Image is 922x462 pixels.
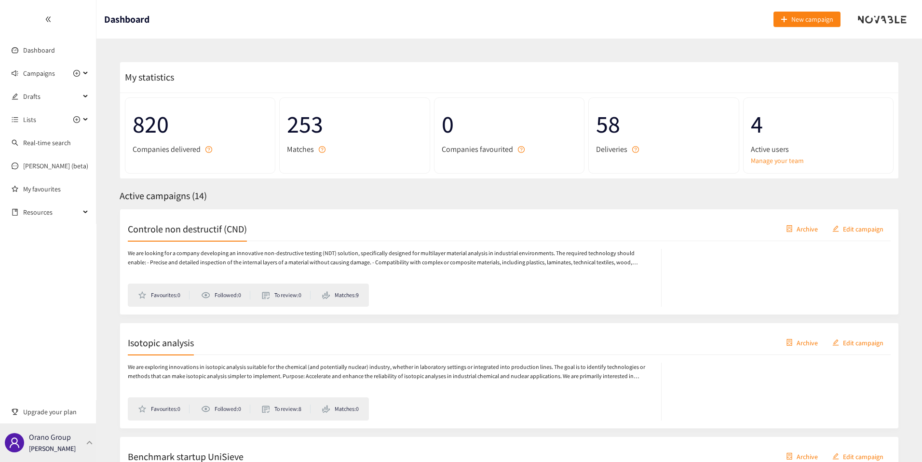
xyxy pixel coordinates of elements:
a: Isotopic analysiscontainerArchiveeditEdit campaignWe are exploring innovations in isotopic analys... [120,323,899,429]
a: Dashboard [23,46,55,54]
span: plus-circle [73,116,80,123]
span: Deliveries [596,143,627,155]
a: Manage your team [751,155,886,166]
span: Upgrade your plan [23,402,89,421]
span: edit [832,453,839,461]
span: sound [12,70,18,77]
span: question-circle [518,146,525,153]
button: containerArchive [779,335,825,350]
a: My favourites [23,179,89,199]
span: Companies favourited [442,143,513,155]
span: 4 [751,105,886,143]
iframe: Chat Widget [874,416,922,462]
li: Matches: 0 [322,405,359,413]
span: Archive [797,223,818,234]
span: double-left [45,16,52,23]
span: trophy [12,408,18,415]
button: containerArchive [779,221,825,236]
span: Matches [287,143,314,155]
li: Followed: 0 [201,291,250,299]
span: My statistics [120,71,174,83]
a: [PERSON_NAME] (beta) [23,162,88,170]
span: container [786,453,793,461]
span: Active users [751,143,789,155]
span: question-circle [205,146,212,153]
span: Drafts [23,87,80,106]
span: Edit campaign [843,223,883,234]
span: edit [832,225,839,233]
p: [PERSON_NAME] [29,443,76,454]
span: unordered-list [12,116,18,123]
li: Followed: 0 [201,405,250,413]
span: question-circle [632,146,639,153]
span: book [12,209,18,216]
span: container [786,225,793,233]
li: Matches: 9 [322,291,359,299]
p: We are exploring innovations in isotopic analysis suitable for the chemical (and potentially nucl... [128,363,651,381]
span: Archive [797,451,818,462]
li: To review: 8 [262,405,311,413]
span: Companies delivered [133,143,201,155]
span: Edit campaign [843,451,883,462]
span: 58 [596,105,731,143]
a: Real-time search [23,138,71,147]
li: To review: 0 [262,291,311,299]
span: New campaign [791,14,833,25]
span: 0 [442,105,577,143]
span: 253 [287,105,422,143]
span: Lists [23,110,36,129]
span: user [9,437,20,448]
span: edit [832,339,839,347]
span: Active campaigns ( 14 ) [120,190,207,202]
div: Widget de chat [874,416,922,462]
button: editEdit campaign [825,335,891,350]
li: Favourites: 0 [138,405,190,413]
a: Controle non destructif (CND)containerArchiveeditEdit campaignWe are looking for a company develo... [120,209,899,315]
p: We are looking for a company developing an innovative non-destructive testing (NDT) solution, spe... [128,249,651,267]
h2: Controle non destructif (CND) [128,222,247,235]
span: plus [781,16,787,24]
span: Resources [23,203,80,222]
button: editEdit campaign [825,221,891,236]
h2: Isotopic analysis [128,336,194,349]
span: Archive [797,337,818,348]
span: edit [12,93,18,100]
span: plus-circle [73,70,80,77]
span: 820 [133,105,268,143]
li: Favourites: 0 [138,291,190,299]
span: question-circle [319,146,325,153]
span: container [786,339,793,347]
span: Campaigns [23,64,55,83]
p: Orano Group [29,431,71,443]
button: plusNew campaign [773,12,841,27]
span: Edit campaign [843,337,883,348]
